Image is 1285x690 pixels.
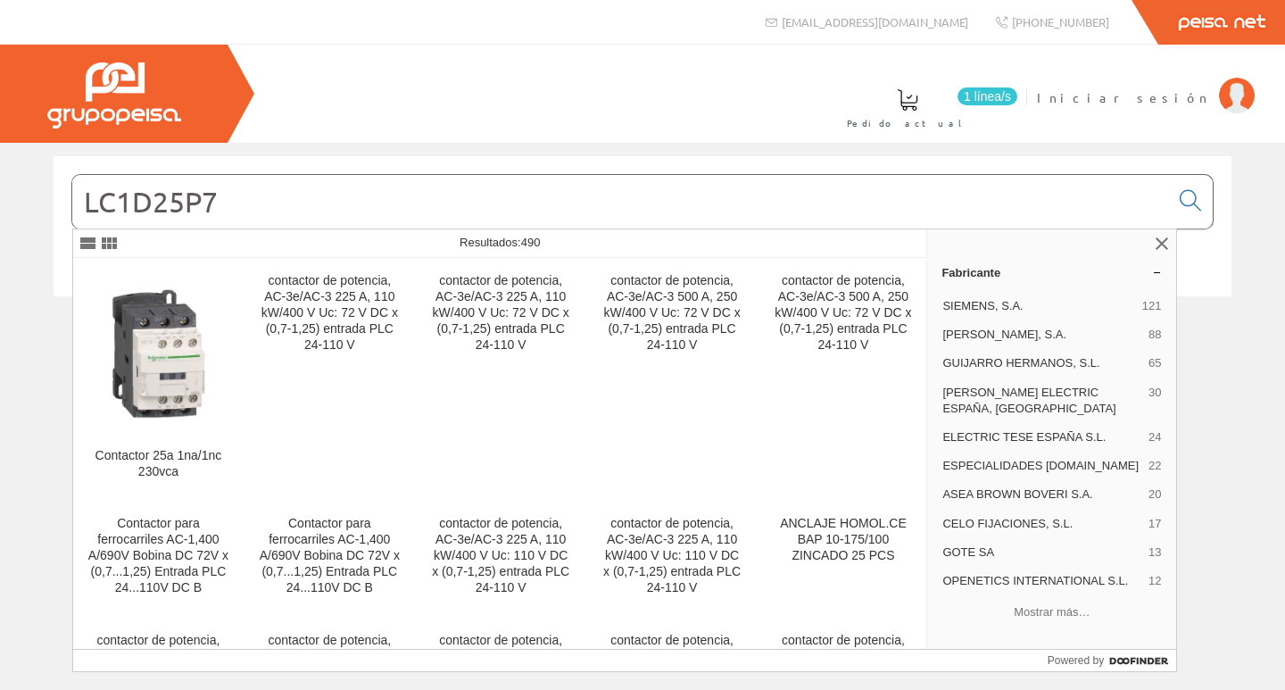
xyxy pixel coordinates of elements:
[1048,650,1177,671] a: Powered by
[1148,573,1161,589] span: 12
[829,74,1022,139] a: 1 línea/s Pedido actual
[430,516,572,596] div: contactor de potencia, AC-3e/AC-3 225 A, 110 kW/400 V Uc: 110 V DC x (0,7-1,25) entrada PLC 24-110 V
[1012,14,1109,29] span: [PHONE_NUMBER]
[416,259,586,501] a: contactor de potencia, AC-3e/AC-3 225 A, 110 kW/400 V Uc: 72 V DC x (0,7-1,25) entrada PLC 24-110 V
[942,573,1141,589] span: OPENETICS INTERNATIONAL S.L.
[927,258,1176,287] a: Fabricante
[773,516,915,564] div: ANCLAJE HOMOL.CE BAP 10-175/100 ZINCADO 25 PCS
[759,502,929,617] a: ANCLAJE HOMOL.CE BAP 10-175/100 ZINCADO 25 PCS
[1148,385,1161,417] span: 30
[958,87,1017,105] span: 1 línea/s
[934,597,1169,627] button: Mostrar más…
[1148,355,1161,371] span: 65
[87,283,229,425] img: Contactor 25a 1na/1nc 230vca
[47,62,181,129] img: Grupo Peisa
[1148,429,1161,445] span: 24
[1148,327,1161,343] span: 88
[601,516,743,596] div: contactor de potencia, AC-3e/AC-3 225 A, 110 kW/400 V Uc: 110 V DC x (0,7-1,25) entrada PLC 24-110 V
[259,273,401,353] div: contactor de potencia, AC-3e/AC-3 225 A, 110 kW/400 V Uc: 72 V DC x (0,7-1,25) entrada PLC 24-110 V
[245,259,415,501] a: contactor de potencia, AC-3e/AC-3 225 A, 110 kW/400 V Uc: 72 V DC x (0,7-1,25) entrada PLC 24-110 V
[54,319,1231,334] div: © Grupo Peisa
[1148,516,1161,532] span: 17
[942,486,1141,503] span: ASEA BROWN BOVERI S.A.
[259,516,401,596] div: Contactor para ferrocarriles AC-1,400 A/690V Bobina DC 72V x (0,7...1,25) Entrada PLC 24...110V DC B
[245,502,415,617] a: Contactor para ferrocarriles AC-1,400 A/690V Bobina DC 72V x (0,7...1,25) Entrada PLC 24...110V DC B
[87,448,229,480] div: Contactor 25a 1na/1nc 230vca
[1037,88,1210,106] span: Iniciar sesión
[1142,298,1162,314] span: 121
[942,516,1141,532] span: CELO FIJACIONES, S.L.
[942,298,1134,314] span: SIEMENS, S.A.
[847,114,968,132] span: Pedido actual
[73,259,244,501] a: Contactor 25a 1na/1nc 230vca Contactor 25a 1na/1nc 230vca
[87,516,229,596] div: Contactor para ferrocarriles AC-1,400 A/690V Bobina DC 72V x (0,7...1,25) Entrada PLC 24...110V DC B
[782,14,968,29] span: [EMAIL_ADDRESS][DOMAIN_NAME]
[460,236,540,249] span: Resultados:
[942,458,1141,474] span: ESPECIALIDADES [DOMAIN_NAME]
[1148,486,1161,503] span: 20
[1148,458,1161,474] span: 22
[587,259,758,501] a: contactor de potencia, AC-3e/AC-3 500 A, 250 kW/400 V Uc: 72 V DC x (0,7-1,25) entrada PLC 24-110 V
[1048,653,1104,669] span: Powered by
[942,327,1141,343] span: [PERSON_NAME], S.A.
[1148,545,1161,561] span: 13
[72,175,1169,229] input: Buscar...
[1037,74,1255,91] a: Iniciar sesión
[942,355,1141,371] span: GUIJARRO HERMANOS, S.L.
[416,502,586,617] a: contactor de potencia, AC-3e/AC-3 225 A, 110 kW/400 V Uc: 110 V DC x (0,7-1,25) entrada PLC 24-110 V
[773,273,915,353] div: contactor de potencia, AC-3e/AC-3 500 A, 250 kW/400 V Uc: 72 V DC x (0,7-1,25) entrada PLC 24-110 V
[942,385,1141,417] span: [PERSON_NAME] ELECTRIC ESPAÑA, [GEOGRAPHIC_DATA]
[601,273,743,353] div: contactor de potencia, AC-3e/AC-3 500 A, 250 kW/400 V Uc: 72 V DC x (0,7-1,25) entrada PLC 24-110 V
[521,236,541,249] span: 490
[73,502,244,617] a: Contactor para ferrocarriles AC-1,400 A/690V Bobina DC 72V x (0,7...1,25) Entrada PLC 24...110V DC B
[942,545,1141,561] span: GOTE SA
[587,502,758,617] a: contactor de potencia, AC-3e/AC-3 225 A, 110 kW/400 V Uc: 110 V DC x (0,7-1,25) entrada PLC 24-110 V
[942,429,1141,445] span: ELECTRIC TESE ESPAÑA S.L.
[759,259,929,501] a: contactor de potencia, AC-3e/AC-3 500 A, 250 kW/400 V Uc: 72 V DC x (0,7-1,25) entrada PLC 24-110 V
[430,273,572,353] div: contactor de potencia, AC-3e/AC-3 225 A, 110 kW/400 V Uc: 72 V DC x (0,7-1,25) entrada PLC 24-110 V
